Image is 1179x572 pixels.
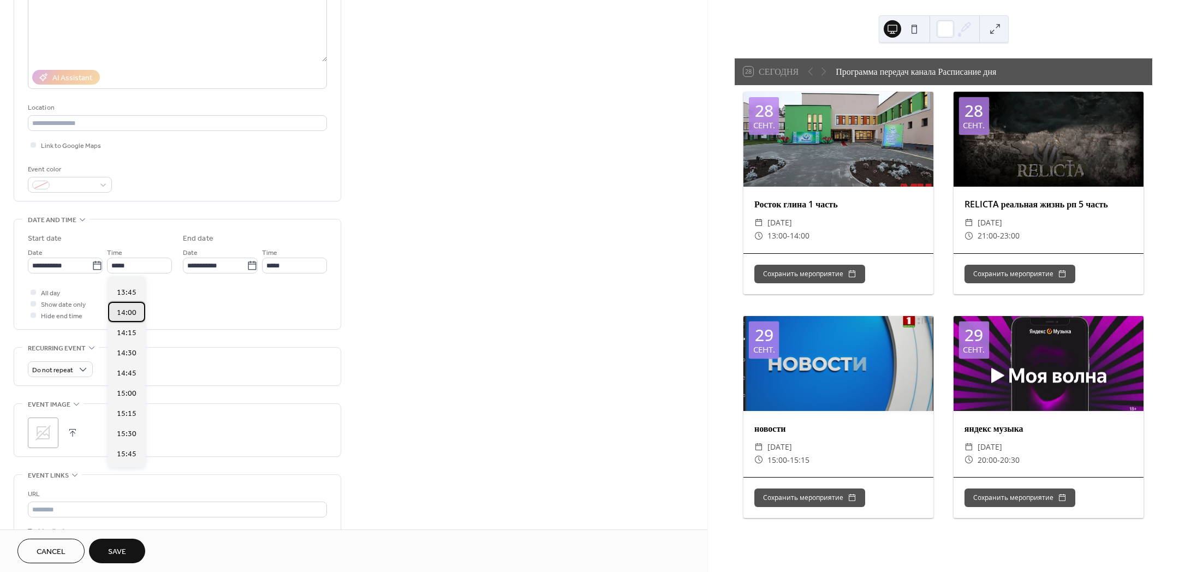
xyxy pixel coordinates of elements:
[964,265,1075,283] button: Сохранить мероприятие
[790,454,809,467] span: 15:15
[754,454,763,467] div: ​
[767,216,792,229] span: [DATE]
[743,198,933,211] div: Росток глина 1 часть
[41,288,60,299] span: All day
[117,388,136,399] span: 15:00
[28,526,325,537] div: Text to display
[28,470,69,481] span: Event links
[89,539,145,563] button: Save
[787,229,790,242] span: -
[41,140,101,152] span: Link to Google Maps
[1000,229,1020,242] span: 23:00
[787,454,790,467] span: -
[183,247,198,259] span: Date
[754,488,865,507] button: Сохранить мероприятие
[28,488,325,500] div: URL
[767,229,787,242] span: 13:00
[743,422,933,435] div: новости
[836,65,996,78] div: Программа передач канала Расписание дня
[28,343,86,354] span: Recurring event
[964,327,983,343] div: 29
[117,428,136,439] span: 15:30
[754,265,865,283] button: Сохранить мероприятие
[997,229,1000,242] span: -
[754,216,763,229] div: ​
[997,454,1000,467] span: -
[1000,454,1020,467] span: 20:30
[790,229,809,242] span: 14:00
[963,121,985,129] div: сент.
[17,539,85,563] button: Cancel
[754,440,763,454] div: ​
[755,327,773,343] div: 29
[28,399,70,410] span: Event image
[28,418,58,448] div: ;
[262,247,277,259] span: Time
[117,408,136,419] span: 15:15
[183,233,213,245] div: End date
[117,367,136,379] span: 14:45
[954,422,1144,435] div: яндекс музыка
[964,216,973,229] div: ​
[117,287,136,298] span: 13:45
[755,103,773,119] div: 28
[964,440,973,454] div: ​
[117,448,136,460] span: 15:45
[978,216,1002,229] span: [DATE]
[753,121,775,129] div: сент.
[753,345,775,354] div: сент.
[978,454,997,467] span: 20:00
[107,247,122,259] span: Time
[117,327,136,338] span: 14:15
[117,347,136,359] span: 14:30
[978,229,997,242] span: 21:00
[964,103,983,119] div: 28
[28,247,43,259] span: Date
[978,440,1002,454] span: [DATE]
[117,307,136,318] span: 14:00
[767,440,792,454] span: [DATE]
[767,454,787,467] span: 15:00
[954,198,1144,211] div: RELICTA реальная жизнь рп 5 часть
[963,345,985,354] div: сент.
[28,102,325,114] div: Location
[28,164,110,175] div: Event color
[28,214,76,226] span: Date and time
[28,233,62,245] div: Start date
[41,299,86,311] span: Show date only
[41,311,82,322] span: Hide end time
[964,488,1075,507] button: Сохранить мероприятие
[32,364,73,377] span: Do not repeat
[37,546,65,558] span: Cancel
[964,454,973,467] div: ​
[108,546,126,558] span: Save
[964,229,973,242] div: ​
[754,229,763,242] div: ​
